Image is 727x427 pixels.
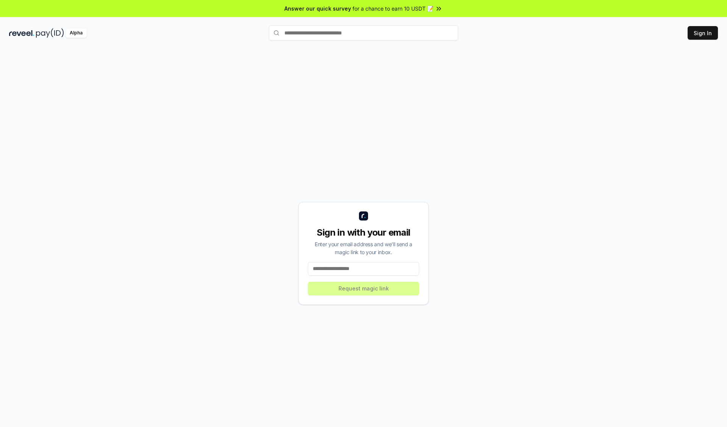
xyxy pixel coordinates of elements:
div: Enter your email address and we’ll send a magic link to your inbox. [308,240,419,256]
img: reveel_dark [9,28,34,38]
span: Answer our quick survey [284,5,351,12]
button: Sign In [688,26,718,40]
img: pay_id [36,28,64,38]
div: Sign in with your email [308,227,419,239]
img: logo_small [359,211,368,220]
span: for a chance to earn 10 USDT 📝 [353,5,434,12]
div: Alpha [66,28,87,38]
